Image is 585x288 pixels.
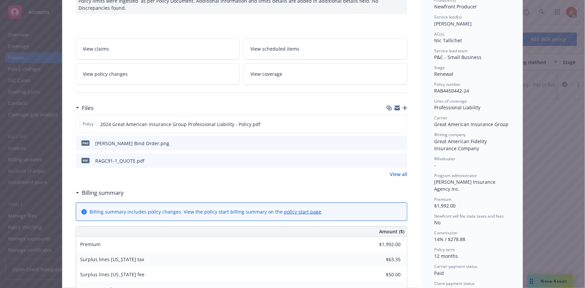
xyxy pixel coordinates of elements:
[76,188,124,197] div: Billing summary
[434,3,477,10] span: Newfront Producer
[434,48,468,54] span: Service lead team
[434,31,444,37] span: AC(s)
[434,138,488,152] span: Great American Fidelity Insurance Company
[434,121,509,127] span: Great American Insurance Group
[434,230,457,236] span: Commission
[434,162,436,168] span: -
[434,196,451,202] span: Premium
[434,115,448,121] span: Carrier
[434,37,462,44] span: Nic Tallichet
[434,104,509,111] div: Professional Liability
[95,140,169,147] div: [PERSON_NAME] Bind Order.png
[434,54,481,60] span: P&C - Small Business
[399,157,405,164] button: preview file
[361,239,405,249] input: 0.00
[251,45,300,52] span: View scheduled items
[388,121,393,128] button: download file
[251,70,283,77] span: View coverage
[81,140,90,146] span: png
[434,179,497,192] span: [PERSON_NAME] Insurance Agency Inc.
[82,104,94,112] h3: Files
[434,81,461,87] span: Policy number
[80,271,144,278] span: Surplus lines [US_STATE] fee
[434,98,467,104] span: Lines of coverage
[434,264,477,269] span: Carrier payment status
[76,104,94,112] div: Files
[434,132,466,137] span: Writing company
[379,228,404,235] span: Amount ($)
[83,70,128,77] span: View policy changes
[434,65,445,70] span: Stage
[361,270,405,280] input: 0.00
[361,254,405,265] input: 0.00
[434,281,475,286] span: Client payment status
[244,63,408,84] a: View coverage
[434,213,504,219] span: Newfront will file state taxes and fees
[80,256,144,263] span: Surplus lines [US_STATE] tax
[76,63,240,84] a: View policy changes
[244,38,408,59] a: View scheduled items
[434,219,441,226] span: No
[434,236,465,242] span: 14% / $278.88
[100,121,260,128] span: 2024 Great American Insurance Group Professional Liability - Policy.pdf
[434,173,477,178] span: Program administrator
[434,253,458,259] span: 12 months
[90,208,323,215] div: Billing summary includes policy changes. View the policy start billing summary on the .
[390,171,407,178] a: View all
[434,14,462,20] span: Service lead(s)
[434,88,469,94] span: RAB4450442-24
[434,247,455,252] span: Policy term
[434,156,455,162] span: Wholesaler
[434,71,453,77] span: Renewal
[399,140,405,147] button: preview file
[434,270,444,276] span: Paid
[398,121,404,128] button: preview file
[95,157,144,164] div: RAGC91-1_QUOTE.pdf
[80,241,101,247] span: Premium
[81,158,90,163] span: pdf
[76,38,240,59] a: View claims
[388,140,393,147] button: download file
[82,188,124,197] h3: Billing summary
[388,157,393,164] button: download file
[81,121,95,127] span: Policy
[284,209,321,215] a: policy start page
[434,20,472,27] span: [PERSON_NAME]
[83,45,109,52] span: View claims
[434,203,456,209] span: $1,992.00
